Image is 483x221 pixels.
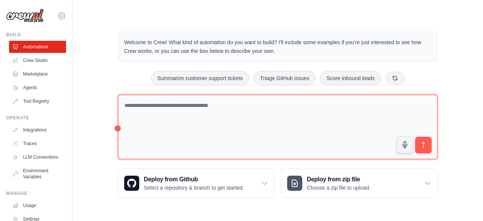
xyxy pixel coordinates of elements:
[124,38,431,56] p: Welcome to Crew! What kind of automation do you want to build? I'll include some examples if you'...
[9,165,66,183] a: Environment Variables
[9,54,66,66] a: Crew Studio
[307,175,371,184] h3: Deploy from zip file
[254,71,315,85] button: Triage GitHub issues
[6,115,66,121] div: Operate
[320,71,381,85] button: Score inbound leads
[9,138,66,150] a: Traces
[9,95,66,107] a: Tool Registry
[307,184,371,192] p: Choose a zip file to upload.
[9,82,66,94] a: Agents
[9,68,66,80] a: Marketplace
[9,151,66,163] a: LLM Connections
[144,184,244,192] p: Select a repository & branch to get started.
[9,41,66,53] a: Automations
[6,190,66,196] div: Manage
[9,199,66,212] a: Usage
[9,124,66,136] a: Integrations
[151,71,249,85] button: Summarize customer support tickets
[6,9,44,23] img: Logo
[6,32,66,38] div: Build
[144,175,244,184] h3: Deploy from Github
